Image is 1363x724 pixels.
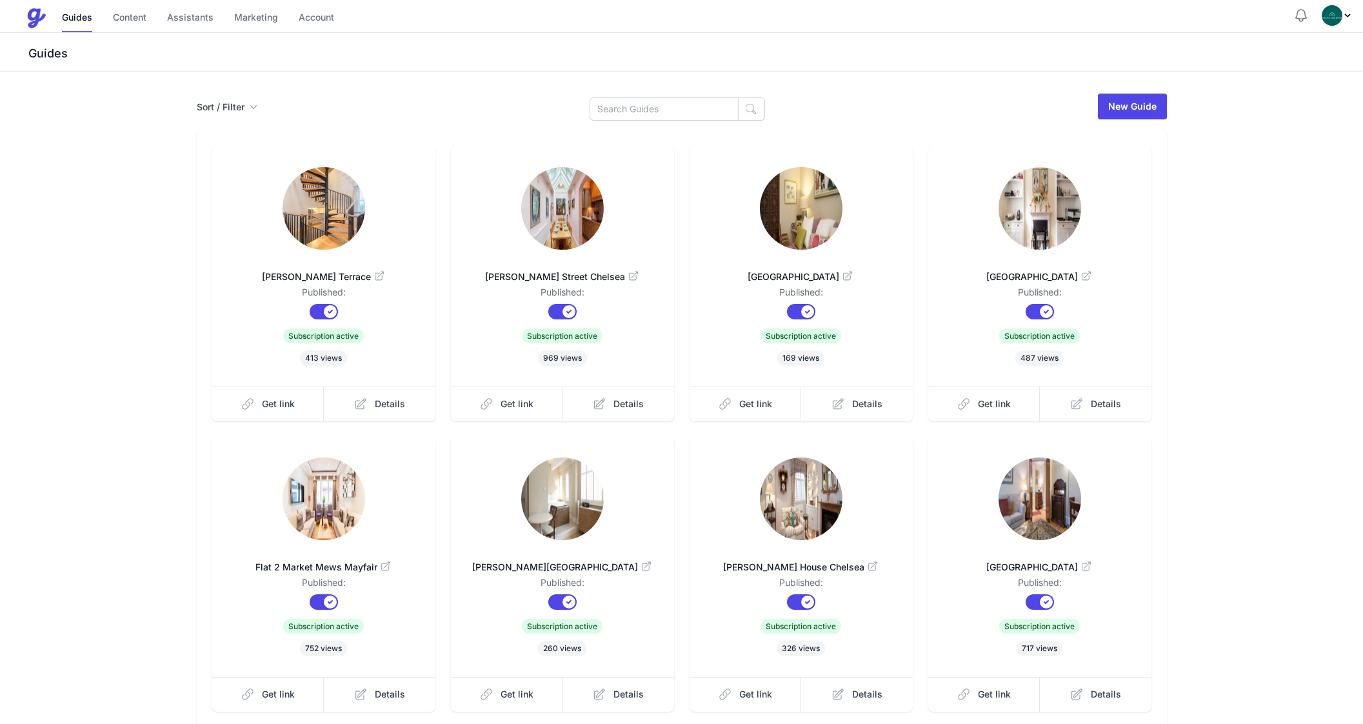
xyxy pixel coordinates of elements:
[451,677,563,712] a: Get link
[538,350,587,366] span: 969 views
[801,677,913,712] a: Details
[613,688,644,701] span: Details
[1091,397,1121,410] span: Details
[1293,8,1309,23] button: Notifications
[852,688,882,701] span: Details
[324,387,435,421] a: Details
[949,255,1131,286] a: [GEOGRAPHIC_DATA]
[999,328,1080,343] span: Subscription active
[521,167,604,250] img: wq8sw0j47qm6nw759ko380ndfzun
[1040,677,1151,712] a: Details
[375,397,405,410] span: Details
[928,677,1040,712] a: Get link
[262,397,295,410] span: Get link
[522,619,602,634] span: Subscription active
[801,387,913,421] a: Details
[852,397,882,410] span: Details
[928,387,1040,421] a: Get link
[739,397,772,410] span: Get link
[978,397,1011,410] span: Get link
[710,545,892,576] a: [PERSON_NAME] House Chelsea
[501,397,533,410] span: Get link
[562,677,674,712] a: Details
[760,458,842,540] img: qm23tyanh8llne9rmxzedgaebrr7
[1322,5,1353,26] div: Profile Menu
[233,255,415,286] a: [PERSON_NAME] Terrace
[760,167,842,250] img: 9b5v0ir1hdq8hllsqeesm40py5rd
[233,576,415,594] dd: Published:
[501,688,533,701] span: Get link
[1098,94,1167,119] a: New Guide
[233,561,415,574] span: Flat 2 Market Mews Mayfair
[949,545,1131,576] a: [GEOGRAPHIC_DATA]
[472,286,653,304] dd: Published:
[212,387,324,421] a: Get link
[949,270,1131,283] span: [GEOGRAPHIC_DATA]
[233,270,415,283] span: [PERSON_NAME] Terrace
[472,576,653,594] dd: Published:
[113,5,146,32] a: Content
[212,677,324,712] a: Get link
[197,101,257,114] button: Sort / Filter
[999,167,1081,250] img: hdmgvwaq8kfuacaafu0ghkkjd0oq
[26,8,46,28] img: Guestive Guides
[283,328,364,343] span: Subscription active
[613,397,644,410] span: Details
[761,328,841,343] span: Subscription active
[283,167,365,250] img: mtasz01fldrr9v8cnif9arsj44ov
[283,619,364,634] span: Subscription active
[1322,5,1342,26] img: oovs19i4we9w73xo0bfpgswpi0cd
[710,286,892,304] dd: Published:
[590,97,739,121] input: Search Guides
[949,286,1131,304] dd: Published:
[62,5,92,32] a: Guides
[999,458,1081,540] img: htmfqqdj5w74wrc65s3wna2sgno2
[777,350,824,366] span: 169 views
[451,387,563,421] a: Get link
[472,561,653,574] span: [PERSON_NAME][GEOGRAPHIC_DATA]
[562,387,674,421] a: Details
[710,255,892,286] a: [GEOGRAPHIC_DATA]
[1017,641,1062,656] span: 717 views
[949,561,1131,574] span: [GEOGRAPHIC_DATA]
[710,561,892,574] span: [PERSON_NAME] House Chelsea
[1015,350,1064,366] span: 487 views
[472,255,653,286] a: [PERSON_NAME] Street Chelsea
[777,641,825,656] span: 326 views
[233,545,415,576] a: Flat 2 Market Mews Mayfair
[299,5,334,32] a: Account
[283,458,365,540] img: xcoem7jyjxpu3fgtqe3kd93uc2z7
[300,350,347,366] span: 413 views
[26,46,1363,61] h3: Guides
[538,641,586,656] span: 260 views
[710,576,892,594] dd: Published:
[472,545,653,576] a: [PERSON_NAME][GEOGRAPHIC_DATA]
[522,328,602,343] span: Subscription active
[1040,387,1151,421] a: Details
[300,641,347,656] span: 752 views
[521,458,604,540] img: id17mszkkv9a5w23y0miri8fotce
[234,5,278,32] a: Marketing
[324,677,435,712] a: Details
[761,619,841,634] span: Subscription active
[690,387,802,421] a: Get link
[999,619,1080,634] span: Subscription active
[949,576,1131,594] dd: Published:
[690,677,802,712] a: Get link
[710,270,892,283] span: [GEOGRAPHIC_DATA]
[262,688,295,701] span: Get link
[375,688,405,701] span: Details
[978,688,1011,701] span: Get link
[167,5,214,32] a: Assistants
[472,270,653,283] span: [PERSON_NAME] Street Chelsea
[233,286,415,304] dd: Published:
[1091,688,1121,701] span: Details
[739,688,772,701] span: Get link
